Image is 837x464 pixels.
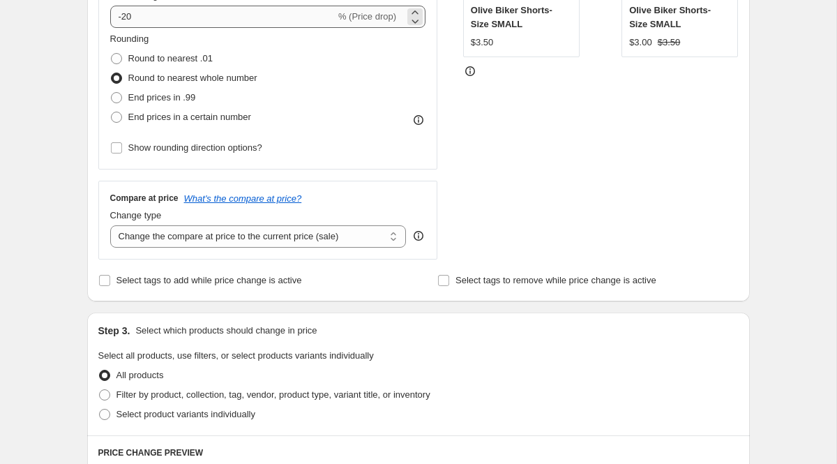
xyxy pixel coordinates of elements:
button: What's the compare at price? [184,193,302,204]
span: Select tags to add while price change is active [116,275,302,285]
div: help [412,229,425,243]
h2: Step 3. [98,324,130,338]
span: End prices in a certain number [128,112,251,122]
span: End prices in .99 [128,92,196,103]
span: % (Price drop) [338,11,396,22]
div: $3.50 [471,36,494,50]
span: Olive Biker Shorts- Size SMALL [629,5,711,29]
span: Filter by product, collection, tag, vendor, product type, variant title, or inventory [116,389,430,400]
p: Select which products should change in price [135,324,317,338]
input: -15 [110,6,335,28]
span: Select product variants individually [116,409,255,419]
span: All products [116,370,164,380]
span: Rounding [110,33,149,44]
strike: $3.50 [658,36,681,50]
h3: Compare at price [110,193,179,204]
span: Select tags to remove while price change is active [455,275,656,285]
span: Change type [110,210,162,220]
span: Select all products, use filters, or select products variants individually [98,350,374,361]
div: $3.00 [629,36,652,50]
span: Round to nearest whole number [128,73,257,83]
span: Round to nearest .01 [128,53,213,63]
span: Show rounding direction options? [128,142,262,153]
h6: PRICE CHANGE PREVIEW [98,447,739,458]
span: Olive Biker Shorts- Size SMALL [471,5,552,29]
